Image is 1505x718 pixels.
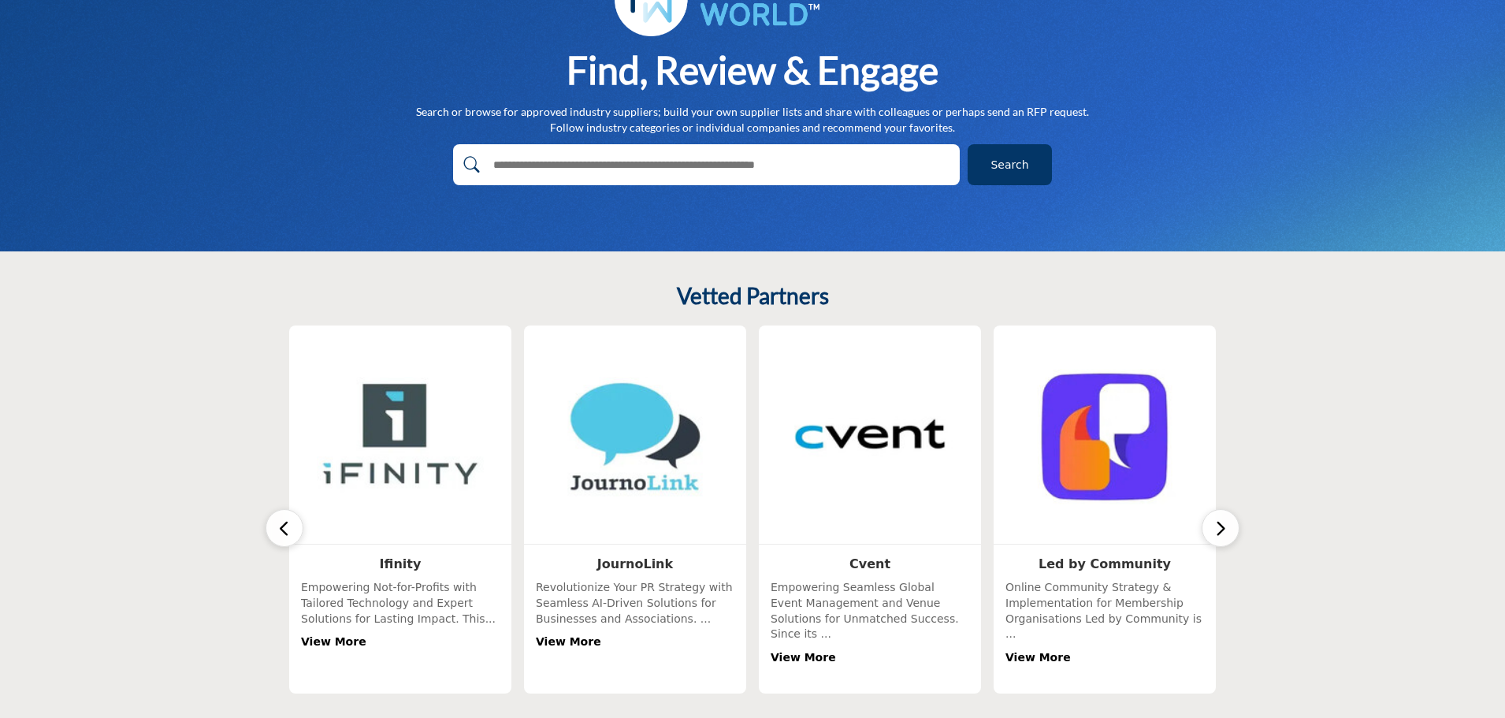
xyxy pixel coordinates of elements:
[567,46,938,95] h1: Find, Review & Engage
[301,635,366,648] a: View More
[301,580,500,682] div: Empowering Not-for-Profits with Tailored Technology and Expert Solutions for Lasting Impact. This...
[536,635,601,648] a: View More
[1039,556,1171,571] a: Led by Community
[849,556,890,571] a: Cvent
[301,337,500,536] img: Ifinity
[677,283,829,310] h2: Vetted Partners
[968,144,1052,185] button: Search
[1005,651,1071,664] a: View More
[1005,337,1204,536] img: Led by Community
[771,651,836,664] a: View More
[536,580,734,682] div: Revolutionize Your PR Strategy with Seamless AI-Driven Solutions for Businesses and Associations....
[771,580,969,682] div: Empowering Seamless Global Event Management and Venue Solutions for Unmatched Success. Since its ...
[536,337,734,536] img: JournoLink
[1005,580,1204,682] div: Online Community Strategy & Implementation for Membership Organisations Led by Community is ...
[771,337,969,536] img: Cvent
[416,104,1089,135] p: Search or browse for approved industry suppliers; build your own supplier lists and share with co...
[380,556,422,571] a: Ifinity
[597,556,673,571] a: JournoLink
[990,157,1028,173] span: Search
